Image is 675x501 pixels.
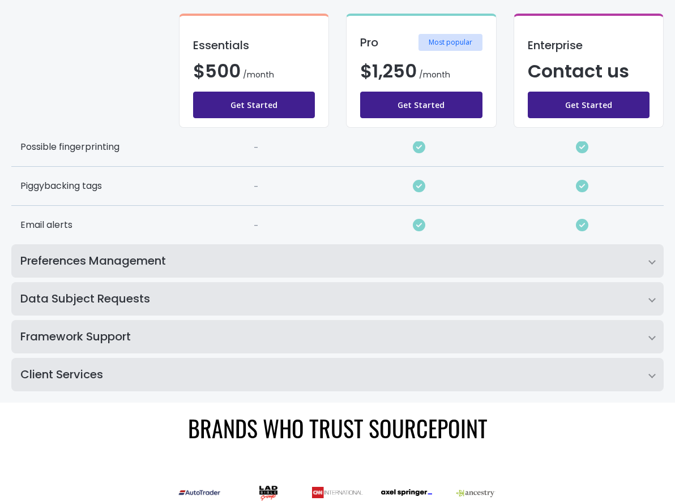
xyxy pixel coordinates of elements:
div: - [254,180,259,194]
div: - [254,219,259,233]
div: Piggybacking tags [11,167,174,206]
div: - [254,141,259,155]
h3: Pro [360,37,378,48]
span: $ [360,58,417,84]
div: Possible fingerprinting [11,128,174,167]
summary: Client Services [11,358,664,391]
img: Autotrader [174,486,225,500]
h3: Essentials [193,40,315,51]
a: Get Started [193,92,315,118]
a: Get Started [528,92,650,118]
summary: Framework Support [11,320,664,353]
span: $ [193,58,241,84]
span: Contact us [528,58,629,84]
a: Get Started [360,92,482,118]
summary: Preferences Management [11,244,664,278]
span: 1,250 [372,58,417,84]
summary: Data Subject Requests [11,282,664,316]
span: /month [419,69,450,80]
div: Email alerts [11,206,174,244]
span: /month [243,69,274,80]
h3: Enterprise [528,40,650,51]
span: 500 [205,58,241,84]
span: Most popular [418,34,482,51]
img: CNN_International_Logo_RGB [312,487,363,498]
img: Ancestry.com-Logo.wine_-e1646767206539 [450,486,501,499]
img: AxelSpringer_Logo_long_Black-Ink_sRGB-e1646755349276 [381,489,432,496]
